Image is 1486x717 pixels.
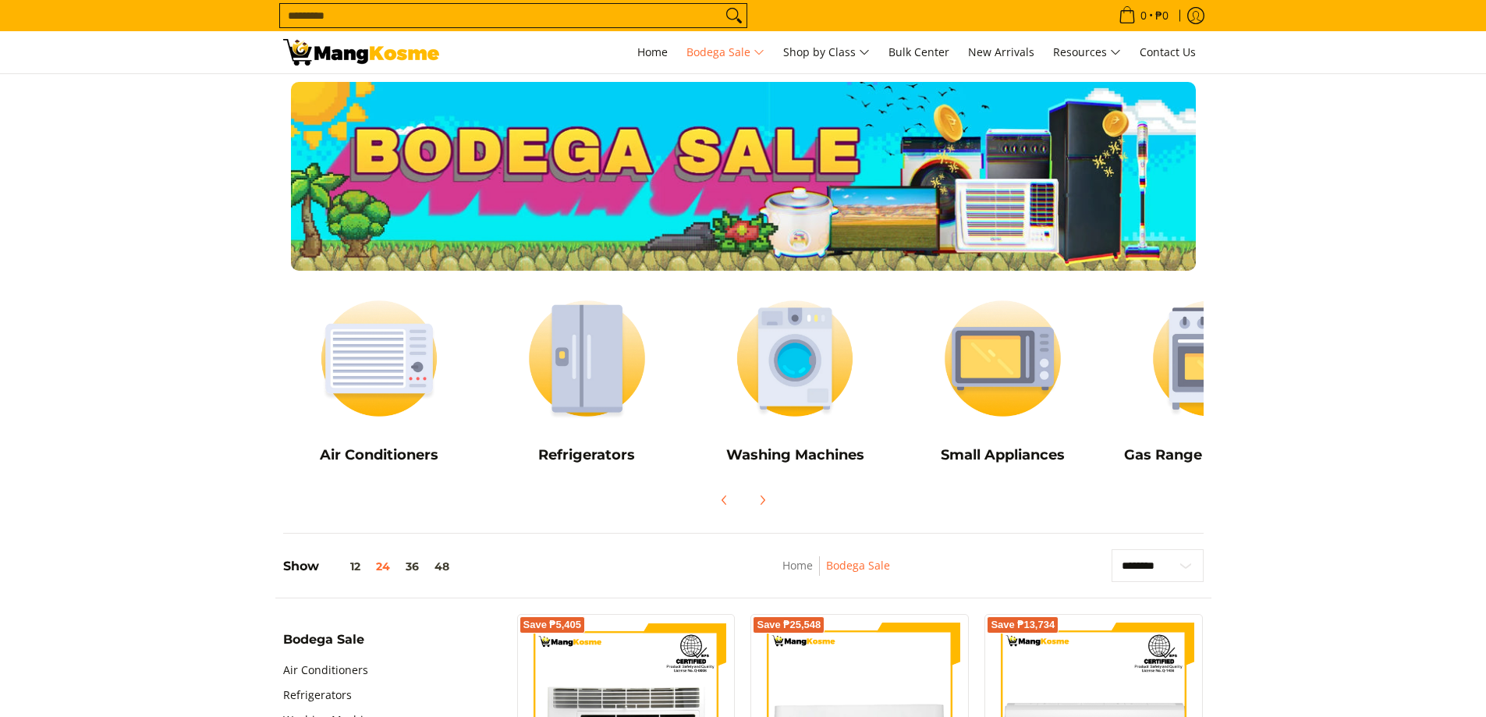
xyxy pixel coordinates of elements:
button: 48 [427,560,457,573]
span: • [1114,7,1173,24]
h5: Gas Range and Cookers [1115,446,1307,464]
a: Contact Us [1132,31,1204,73]
nav: Main Menu [455,31,1204,73]
img: Washing Machines [699,286,892,431]
a: Air Conditioners Air Conditioners [283,286,476,475]
img: Air Conditioners [283,286,476,431]
a: Bulk Center [881,31,957,73]
a: Bodega Sale [679,31,772,73]
img: Refrigerators [491,286,683,431]
button: Previous [708,483,742,517]
h5: Air Conditioners [283,446,476,464]
span: Save ₱25,548 [757,620,821,630]
h5: Washing Machines [699,446,892,464]
img: Cookers [1115,286,1307,431]
button: Next [745,483,779,517]
a: Shop by Class [775,31,878,73]
span: Home [637,44,668,59]
span: Resources [1053,43,1121,62]
a: Home [782,558,813,573]
a: Washing Machines Washing Machines [699,286,892,475]
span: Contact Us [1140,44,1196,59]
button: 36 [398,560,427,573]
span: Bodega Sale [283,634,364,646]
span: Bulk Center [888,44,949,59]
a: Small Appliances Small Appliances [906,286,1099,475]
span: Shop by Class [783,43,870,62]
a: Home [630,31,676,73]
span: New Arrivals [968,44,1034,59]
h5: Show [283,559,457,574]
a: Cookers Gas Range and Cookers [1115,286,1307,475]
img: Small Appliances [906,286,1099,431]
nav: Breadcrumbs [679,556,995,591]
span: 0 [1138,10,1149,21]
a: Air Conditioners [283,658,368,683]
span: Bodega Sale [686,43,764,62]
span: Save ₱13,734 [991,620,1055,630]
summary: Open [283,634,364,658]
a: Resources [1045,31,1129,73]
span: ₱0 [1153,10,1171,21]
a: Bodega Sale [826,558,890,573]
button: Search [722,4,747,27]
img: Bodega Sale l Mang Kosme: Cost-Efficient &amp; Quality Home Appliances [283,39,439,66]
button: 12 [319,560,368,573]
h5: Small Appliances [906,446,1099,464]
a: New Arrivals [960,31,1042,73]
a: Refrigerators [283,683,352,708]
h5: Refrigerators [491,446,683,464]
button: 24 [368,560,398,573]
span: Save ₱5,405 [523,620,582,630]
a: Refrigerators Refrigerators [491,286,683,475]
